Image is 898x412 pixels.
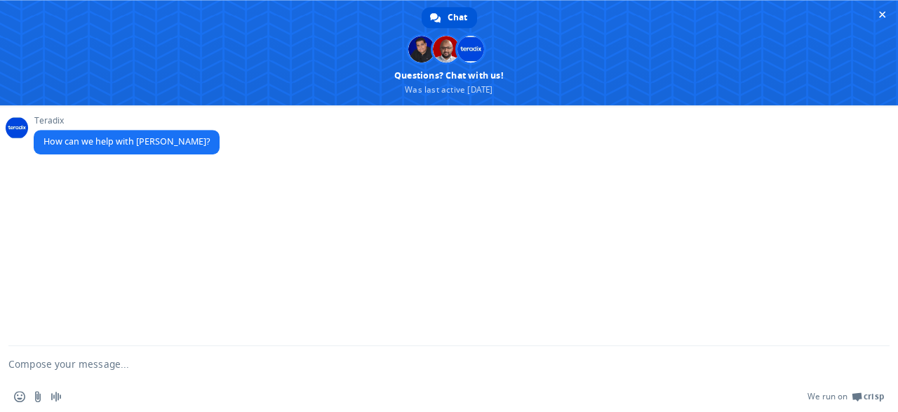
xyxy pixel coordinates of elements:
[807,391,847,402] span: We run on
[8,346,856,381] textarea: Compose your message...
[422,7,477,28] a: Chat
[32,391,43,402] span: Send a file
[807,391,884,402] a: We run onCrisp
[34,116,220,126] span: Teradix
[43,135,210,147] span: How can we help with [PERSON_NAME]?
[51,391,62,402] span: Audio message
[14,391,25,402] span: Insert an emoji
[448,7,467,28] span: Chat
[875,7,890,22] span: Close chat
[864,391,884,402] span: Crisp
